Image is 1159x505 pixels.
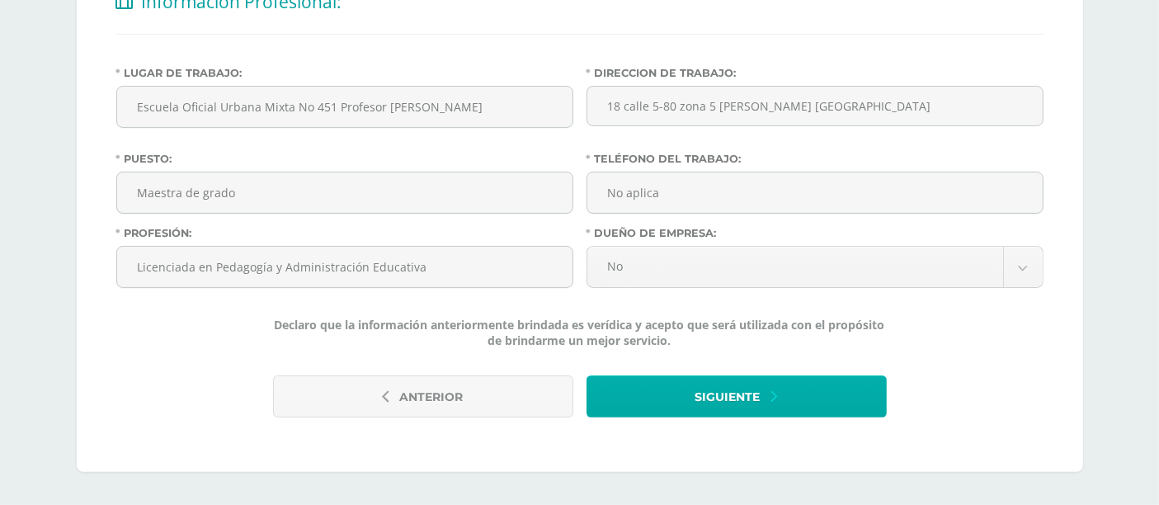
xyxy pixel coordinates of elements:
[587,172,1043,213] input: Teléfono del trabajo
[273,375,573,418] button: Anterior
[116,227,573,239] label: Profesión:
[587,86,1044,126] input: Direccion de trabajo
[587,227,1044,239] label: Dueño de empresa:
[587,375,887,418] button: Siguiente
[117,247,572,287] input: Profesión
[587,153,1044,165] label: Teléfono del trabajo:
[117,87,572,127] input: Lugar de Trabajo
[400,377,464,418] span: Anterior
[116,153,573,165] label: Puesto:
[587,247,1043,287] a: No
[695,377,761,418] span: Siguiente
[587,67,1044,79] label: Direccion de trabajo:
[117,172,572,213] input: Puesto
[116,67,573,79] label: Lugar de Trabajo:
[608,247,982,286] span: No
[273,317,887,348] span: Declaro que la información anteriormente brindada es verídica y acepto que será utilizada con el ...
